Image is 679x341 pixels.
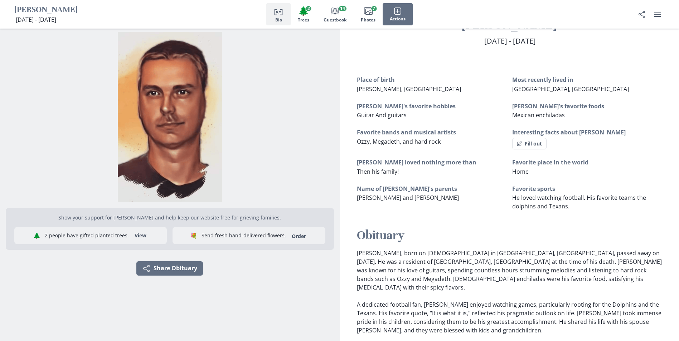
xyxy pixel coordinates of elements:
span: [PERSON_NAME] and [PERSON_NAME] [357,194,459,202]
h3: [PERSON_NAME] loved nothing more than [357,158,506,167]
h3: Name of [PERSON_NAME]'s parents [357,184,506,193]
button: Photos [354,3,383,25]
span: Ozzy, Megadeth, and hard rock [357,138,441,145]
span: He loved watching football. His favorite teams the dolphins and Texans. [512,194,646,210]
span: Trees [298,18,309,23]
button: View [130,230,151,241]
p: Show your support for [PERSON_NAME] and help keep our website free for grieving families. [14,214,325,221]
span: 2 [306,6,311,11]
span: [PERSON_NAME], [GEOGRAPHIC_DATA] [357,85,461,93]
button: Guestbook [316,3,354,25]
button: Fill out [512,138,547,149]
span: Then his family! [357,168,399,176]
span: Tree [298,6,309,16]
span: Mexican enchiladas [512,111,565,119]
button: Actions [383,3,413,25]
span: [GEOGRAPHIC_DATA], [GEOGRAPHIC_DATA] [512,85,629,93]
h3: [PERSON_NAME]'s favorite hobbies [357,102,506,110]
div: Open photos full screen [6,26,334,202]
h3: Favorite place in the world [512,158,662,167]
h3: Favorite bands and musical artists [357,128,506,137]
h3: Interesting facts about [PERSON_NAME] [512,128,662,137]
h3: Most recently lived in [512,75,662,84]
button: Bio [266,3,291,25]
span: Actions [390,16,406,21]
span: [DATE] - [DATE] [16,16,56,24]
button: user menu [650,7,665,21]
a: Order [287,233,310,239]
span: 7 [371,6,377,11]
h2: Obituary [357,228,662,243]
img: Photo of James [6,32,334,202]
button: Trees [291,3,316,25]
h3: Place of birth [357,75,506,84]
h3: [PERSON_NAME]'s favorite foods [512,102,662,110]
button: Share Obituary [635,7,649,21]
span: 14 [339,6,346,11]
span: Photos [361,18,375,23]
span: Home [512,168,529,176]
span: Bio [275,18,282,23]
span: [DATE] - [DATE] [484,36,536,46]
h3: Favorite sports [512,184,662,193]
button: Share Obituary [136,261,203,276]
span: Guestbook [324,18,346,23]
span: Guitar And guitars [357,111,407,119]
h1: [PERSON_NAME] [14,5,78,16]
